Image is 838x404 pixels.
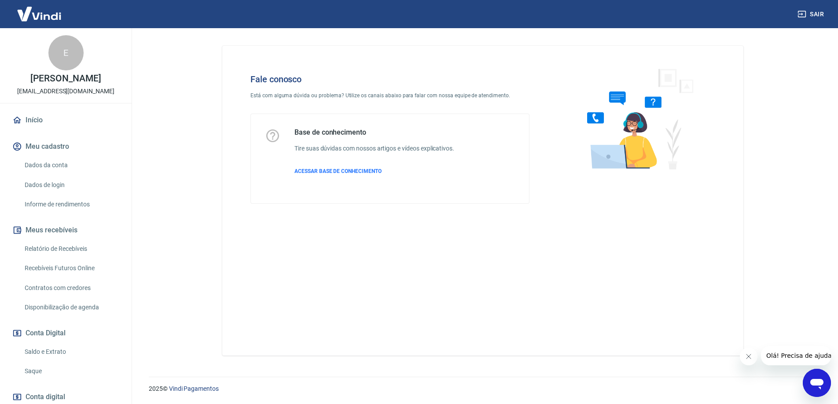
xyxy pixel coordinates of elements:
[5,6,74,13] span: Olá! Precisa de ajuda?
[21,156,121,174] a: Dados da conta
[294,167,454,175] a: ACESSAR BASE DE CONHECIMENTO
[21,343,121,361] a: Saldo e Extrato
[11,137,121,156] button: Meu cadastro
[30,74,101,83] p: [PERSON_NAME]
[21,259,121,277] a: Recebíveis Futuros Online
[21,195,121,213] a: Informe de rendimentos
[11,323,121,343] button: Conta Digital
[294,144,454,153] h6: Tire suas dúvidas com nossos artigos e vídeos explicativos.
[11,220,121,240] button: Meus recebíveis
[17,87,114,96] p: [EMAIL_ADDRESS][DOMAIN_NAME]
[21,362,121,380] a: Saque
[21,176,121,194] a: Dados de login
[250,92,529,99] p: Está com alguma dúvida ou problema? Utilize os canais abaixo para falar com nossa equipe de atend...
[570,60,703,177] img: Fale conosco
[48,35,84,70] div: E
[796,6,827,22] button: Sair
[169,385,219,392] a: Vindi Pagamentos
[294,128,454,137] h5: Base de conhecimento
[21,279,121,297] a: Contratos com credores
[26,391,65,403] span: Conta digital
[250,74,529,84] h4: Fale conosco
[11,0,68,27] img: Vindi
[740,348,757,365] iframe: Fechar mensagem
[149,384,817,393] p: 2025 ©
[803,369,831,397] iframe: Botão para abrir a janela de mensagens
[21,298,121,316] a: Disponibilização de agenda
[294,168,382,174] span: ACESSAR BASE DE CONHECIMENTO
[11,110,121,130] a: Início
[21,240,121,258] a: Relatório de Recebíveis
[761,346,831,365] iframe: Mensagem da empresa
